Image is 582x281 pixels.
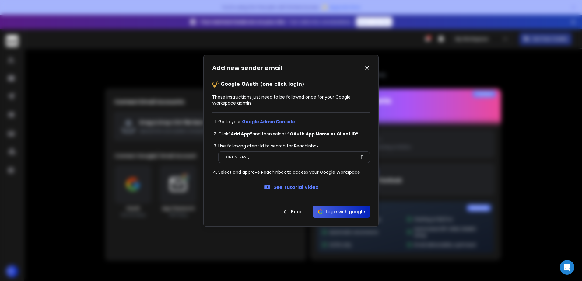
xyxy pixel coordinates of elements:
[223,154,249,160] p: [DOMAIN_NAME]
[242,119,295,125] a: Google Admin Console
[218,143,370,149] li: Use following client Id to search for ReachInbox:
[218,169,370,175] li: Select and approve ReachInbox to access your Google Workspace
[212,81,219,88] img: tips
[228,131,252,137] strong: ”Add App”
[276,206,307,218] button: Back
[221,81,304,88] p: Google OAuth (one click login)
[218,119,370,125] li: Go to your
[212,94,370,106] p: These instructions just need to be followed once for your Google Workspace admin.
[212,64,282,72] h1: Add new sender email
[264,184,319,191] a: See Tutorial Video
[313,206,370,218] button: Login with google
[218,131,370,137] li: Click and then select
[287,131,359,137] strong: “OAuth App Name or Client ID”
[560,260,574,275] div: Open Intercom Messenger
